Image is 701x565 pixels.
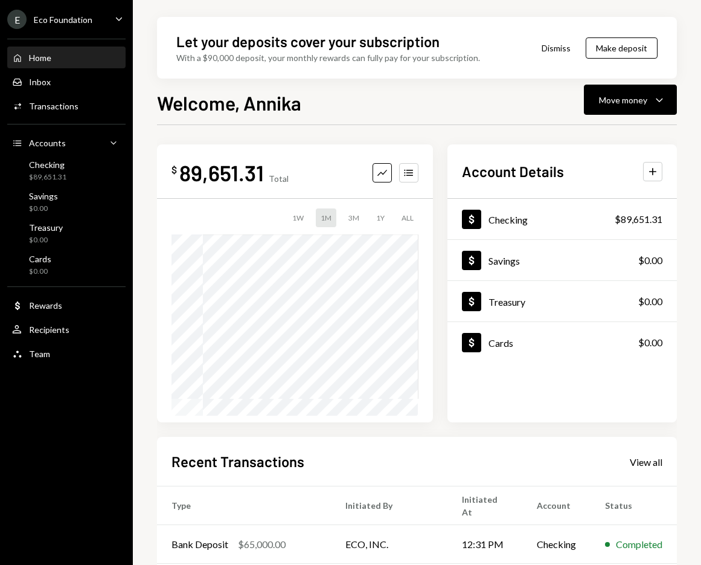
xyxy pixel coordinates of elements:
div: Completed [616,537,662,552]
div: 1W [287,208,309,227]
a: Home [7,47,126,68]
div: E [7,10,27,29]
div: Checking [488,214,528,225]
div: Savings [29,191,58,201]
div: $0.00 [638,335,662,350]
div: $0.00 [29,266,51,277]
div: Transactions [29,101,78,111]
div: 3M [344,208,364,227]
th: Account [522,486,591,525]
div: Bank Deposit [171,537,228,552]
a: Recipients [7,318,126,340]
div: $89,651.31 [615,212,662,227]
div: Savings [488,255,520,266]
a: Accounts [7,132,126,153]
a: Checking$89,651.31 [7,156,126,185]
th: Type [157,486,331,525]
a: Inbox [7,71,126,92]
td: 12:31 PM [447,525,523,564]
div: $ [171,164,177,176]
a: Cards$0.00 [7,250,126,279]
a: View all [630,455,662,468]
button: Make deposit [586,37,658,59]
a: Savings$0.00 [447,240,677,280]
div: Let your deposits cover your subscription [176,31,440,51]
div: Home [29,53,51,63]
h2: Recent Transactions [171,451,304,471]
div: $65,000.00 [238,537,286,552]
div: Eco Foundation [34,15,92,25]
th: Status [591,486,677,525]
div: 1M [316,208,336,227]
th: Initiated By [331,486,447,525]
td: Checking [522,525,591,564]
a: Treasury$0.00 [447,281,677,321]
a: Savings$0.00 [7,187,126,216]
button: Dismiss [527,34,586,62]
th: Initiated At [447,486,523,525]
div: View all [630,456,662,468]
div: $0.00 [29,204,58,214]
div: Accounts [29,138,66,148]
a: Checking$89,651.31 [447,199,677,239]
div: Rewards [29,300,62,311]
div: Team [29,349,50,359]
div: $0.00 [638,294,662,309]
div: With a $90,000 deposit, your monthly rewards can fully pay for your subscription. [176,51,480,64]
div: Treasury [488,296,525,308]
div: Cards [488,337,513,349]
div: Checking [29,160,66,170]
a: Transactions [7,95,126,117]
div: Total [269,173,289,184]
a: Rewards [7,294,126,316]
div: $0.00 [29,235,63,245]
div: Inbox [29,77,51,87]
a: Cards$0.00 [447,322,677,363]
div: Cards [29,254,51,264]
div: Move money [599,94,647,106]
div: 89,651.31 [179,159,264,186]
button: Move money [584,85,677,115]
div: Treasury [29,222,63,233]
a: Treasury$0.00 [7,219,126,248]
td: ECO, INC. [331,525,447,564]
div: Recipients [29,324,69,335]
a: Team [7,343,126,364]
h2: Account Details [462,161,564,181]
div: 1Y [371,208,389,227]
div: ALL [397,208,418,227]
h1: Welcome, Annika [157,91,301,115]
div: $0.00 [638,253,662,268]
div: $89,651.31 [29,172,66,182]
